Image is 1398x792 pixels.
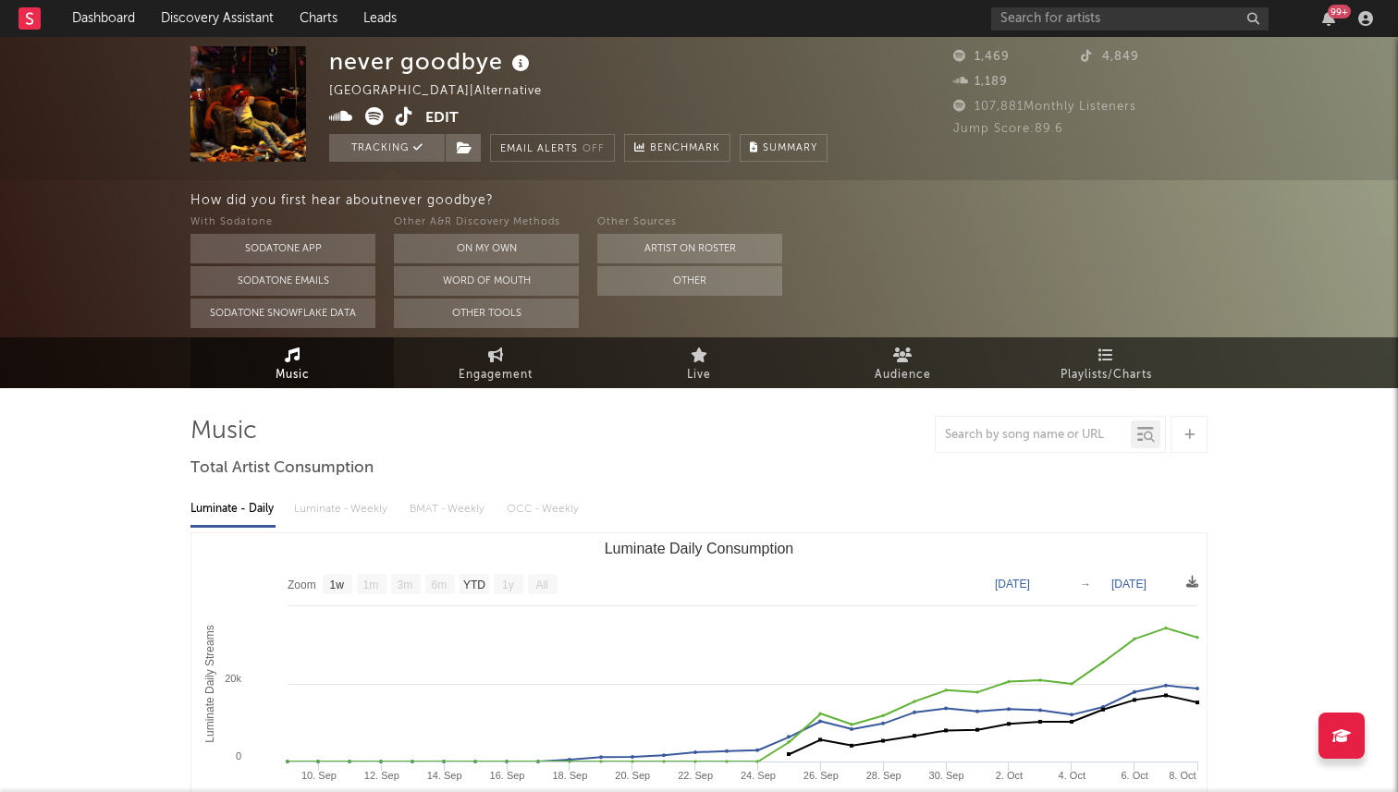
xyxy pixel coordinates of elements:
[203,625,216,742] text: Luminate Daily Streams
[394,337,597,388] a: Engagement
[398,579,413,591] text: 3m
[1061,364,1152,386] span: Playlists/Charts
[427,770,462,781] text: 14. Sep
[459,364,533,386] span: Engagement
[996,770,1023,781] text: 2. Oct
[615,770,650,781] text: 20. Sep
[597,234,782,263] button: Artist on Roster
[1121,770,1147,781] text: 6. Oct
[597,212,782,234] div: Other Sources
[425,107,459,130] button: Edit
[1169,770,1196,781] text: 8. Oct
[490,770,525,781] text: 16. Sep
[190,457,374,480] span: Total Artist Consumption
[801,337,1004,388] a: Audience
[225,673,241,684] text: 20k
[236,750,241,762] text: 0
[363,579,379,591] text: 1m
[276,364,310,386] span: Music
[953,51,1010,63] span: 1,469
[597,266,782,296] button: Other
[329,134,445,162] button: Tracking
[552,770,587,781] text: 18. Sep
[740,134,828,162] button: Summary
[330,579,345,591] text: 1w
[687,364,711,386] span: Live
[1004,337,1208,388] a: Playlists/Charts
[929,770,964,781] text: 30. Sep
[329,46,534,77] div: never goodbye
[301,770,337,781] text: 10. Sep
[190,493,276,525] div: Luminate - Daily
[866,770,901,781] text: 28. Sep
[953,123,1063,135] span: Jump Score: 89.6
[953,101,1136,113] span: 107,881 Monthly Listeners
[1111,578,1147,591] text: [DATE]
[394,234,579,263] button: On My Own
[650,138,720,160] span: Benchmark
[624,134,730,162] a: Benchmark
[678,770,713,781] text: 22. Sep
[329,80,563,103] div: [GEOGRAPHIC_DATA] | Alternative
[394,299,579,328] button: Other Tools
[953,76,1008,88] span: 1,189
[190,189,1398,212] div: How did you first hear about never goodbye ?
[605,541,794,556] text: Luminate Daily Consumption
[803,770,839,781] text: 26. Sep
[936,428,1131,443] input: Search by song name or URL
[190,234,375,263] button: Sodatone App
[463,579,485,591] text: YTD
[597,337,801,388] a: Live
[394,266,579,296] button: Word Of Mouth
[1059,770,1085,781] text: 4. Oct
[190,337,394,388] a: Music
[991,7,1269,30] input: Search for artists
[394,212,579,234] div: Other A&R Discovery Methods
[190,299,375,328] button: Sodatone Snowflake Data
[995,578,1030,591] text: [DATE]
[1322,11,1335,26] button: 99+
[432,579,448,591] text: 6m
[502,579,514,591] text: 1y
[288,579,316,591] text: Zoom
[364,770,399,781] text: 12. Sep
[190,212,375,234] div: With Sodatone
[1080,578,1091,591] text: →
[535,579,547,591] text: All
[582,144,605,154] em: Off
[1328,5,1351,18] div: 99 +
[1081,51,1139,63] span: 4,849
[490,134,615,162] button: Email AlertsOff
[190,266,375,296] button: Sodatone Emails
[741,770,776,781] text: 24. Sep
[763,143,817,153] span: Summary
[875,364,931,386] span: Audience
